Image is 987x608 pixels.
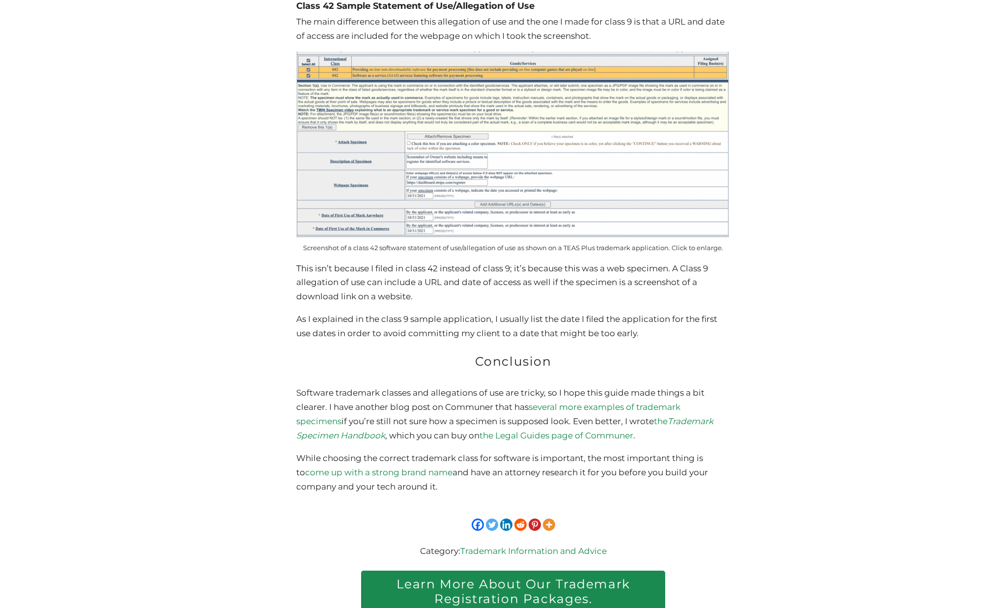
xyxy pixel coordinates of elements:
a: Trademark Information and Advice [460,546,607,556]
p: Software trademark classes and allegations of use are tricky, so I hope this guide made things a ... [296,386,731,443]
img: Class 42 Software Trademark Statement of Use Example Screenshot [296,52,731,237]
p: As I explained in the class 9 sample application, I usually list the date I filed the application... [296,312,731,341]
p: While choosing the correct trademark class for software is important, the most important thing is... [296,451,731,494]
a: Facebook [472,519,484,531]
a: Linkedin [500,519,512,531]
div: Category: [296,542,731,561]
a: several more examples of trademark specimens [296,402,680,426]
p: This isn’t because I filed in class 42 instead of class 9; it’s because this was a web specimen. ... [296,261,731,304]
a: theTrademark Specimen Handbook [296,416,713,440]
a: Twitter [486,519,498,531]
a: Reddit [514,519,527,531]
figcaption: Screenshot of a class 42 software statement of use/allegation of use as shown on a TEAS Plus trad... [296,241,731,255]
a: More [543,519,555,531]
a: Pinterest [529,519,541,531]
a: come up with a strong brand name [305,467,452,477]
h2: Conclusion [296,349,731,374]
em: Trademark Specimen Handbook [296,416,713,440]
a: the Legal Guides page of Communer [479,431,633,440]
p: The main difference between this allegation of use and the one I made for class 9 is that a URL a... [296,15,731,43]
